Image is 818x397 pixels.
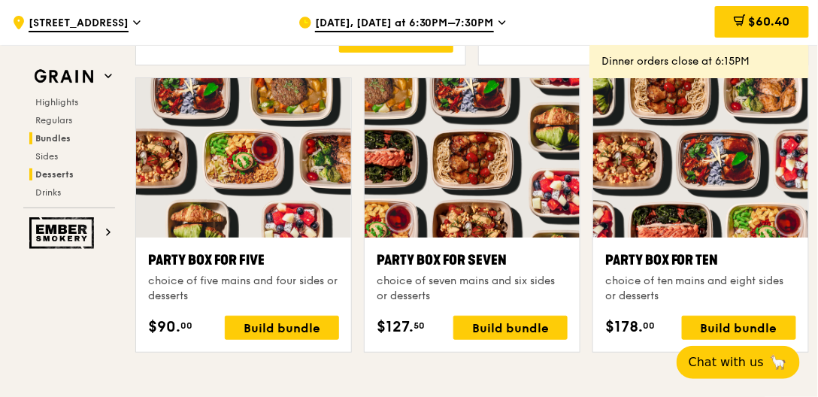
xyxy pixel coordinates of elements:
span: [DATE], [DATE] at 6:30PM–7:30PM [315,16,494,32]
span: 🦙 [770,353,788,371]
div: choice of seven mains and six sides or desserts [377,274,568,304]
span: $60.40 [749,14,790,29]
span: Desserts [35,169,74,180]
span: 00 [180,320,192,332]
div: Build bundle [339,29,453,53]
span: Regulars [35,115,72,126]
div: Party Box for Seven [377,250,568,271]
img: Grain web logo [29,63,98,90]
span: 00 [643,320,655,332]
span: Chat with us [689,353,764,371]
img: Ember Smokery web logo [29,217,98,249]
div: Build bundle [682,316,796,340]
span: Highlights [35,97,78,108]
span: $90. [148,316,180,338]
div: Build bundle [225,316,339,340]
span: Bundles [35,133,71,144]
span: $127. [377,316,414,338]
div: Party Box for Ten [605,250,796,271]
div: choice of five mains and four sides or desserts [148,274,339,304]
button: Chat with us🦙 [677,346,800,379]
span: [STREET_ADDRESS] [29,16,129,32]
div: Dinner orders close at 6:15PM [601,54,797,69]
span: 50 [414,320,425,332]
div: choice of ten mains and eight sides or desserts [605,274,796,304]
span: Drinks [35,187,61,198]
span: $178. [605,316,643,338]
div: Build bundle [453,316,568,340]
div: Party Box for Five [148,250,339,271]
span: Sides [35,151,58,162]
